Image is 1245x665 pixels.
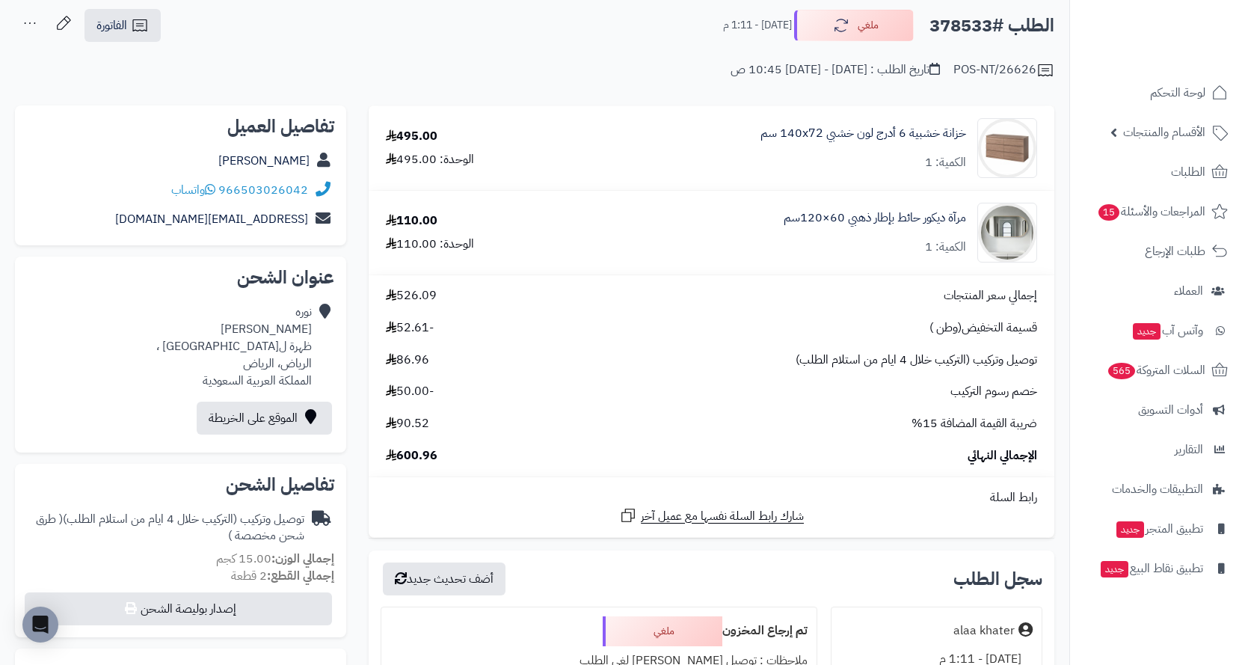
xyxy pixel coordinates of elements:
[386,287,437,304] span: 526.09
[386,212,437,230] div: 110.00
[1079,392,1236,428] a: أدوات التسويق
[784,209,966,227] a: مرآة ديكور حائط بإطار ذهبي 60×120سم
[27,511,304,545] div: توصيل وتركيب (التركيب خلال 4 ايام من استلام الطلب)
[1145,241,1205,262] span: طلبات الإرجاع
[1101,561,1128,577] span: جديد
[156,304,312,389] div: نوره [PERSON_NAME] ظهرة ل[GEOGRAPHIC_DATA] ، الرياض، الرياض المملكة العربية السعودية
[760,125,966,142] a: خزانة خشبية 6 أدرج لون خشبي 140x72 سم
[25,592,332,625] button: إصدار بوليصة الشحن
[1143,34,1231,66] img: logo-2.png
[383,563,505,595] button: أضف تحديث جديد
[1079,154,1236,190] a: الطلبات
[1108,363,1136,380] span: 565
[386,383,434,400] span: -50.00
[1098,204,1120,221] span: 15
[386,236,474,253] div: الوحدة: 110.00
[1079,273,1236,309] a: العملاء
[386,415,429,432] span: 90.52
[84,9,161,42] a: الفاتورة
[1079,471,1236,507] a: التطبيقات والخدمات
[231,567,334,585] small: 2 قطعة
[1174,281,1203,301] span: العملاء
[731,61,940,79] div: تاريخ الطلب : [DATE] - [DATE] 10:45 ص
[968,447,1037,465] span: الإجمالي النهائي
[950,383,1037,400] span: خصم رسوم التركيب
[722,622,808,640] b: تم إرجاع المخزون
[36,510,304,545] span: ( طرق شحن مخصصة )
[1079,551,1236,586] a: تطبيق نقاط البيعجديد
[1116,521,1144,538] span: جديد
[1079,511,1236,547] a: تطبيق المتجرجديد
[1175,439,1203,460] span: التقارير
[27,476,334,494] h2: تفاصيل الشحن
[267,567,334,585] strong: إجمالي القطع:
[1112,479,1203,500] span: التطبيقات والخدمات
[1079,313,1236,349] a: وآتس آبجديد
[96,16,127,34] span: الفاتورة
[603,616,722,646] div: ملغي
[216,550,334,568] small: 15.00 كجم
[1171,162,1205,183] span: الطلبات
[1079,352,1236,388] a: السلات المتروكة565
[953,622,1015,640] div: alaa khater
[1079,432,1236,468] a: التقارير
[386,151,474,168] div: الوحدة: 495.00
[218,181,308,199] a: 966503026042
[386,352,429,369] span: 86.96
[1097,201,1205,222] span: المراجعات والأسئلة
[27,117,334,135] h2: تفاصيل العميل
[1079,75,1236,111] a: لوحة التحكم
[386,128,437,145] div: 495.00
[929,10,1054,41] h2: الطلب #378533
[375,489,1048,506] div: رابط السلة
[171,181,215,199] a: واتساب
[1079,233,1236,269] a: طلبات الإرجاع
[796,352,1037,369] span: توصيل وتركيب (التركيب خلال 4 ايام من استلام الطلب)
[1133,323,1161,340] span: جديد
[386,319,434,337] span: -52.61
[978,203,1036,263] img: 1753182839-1-90x90.jpg
[1115,518,1203,539] span: تطبيق المتجر
[1107,360,1205,381] span: السلات المتروكة
[22,607,58,643] div: Open Intercom Messenger
[953,61,1054,79] div: POS-NT/26626
[619,506,804,525] a: شارك رابط السلة نفسها مع عميل آخر
[953,570,1042,588] h3: سجل الطلب
[978,118,1036,178] img: 1752058398-1(9)-90x90.jpg
[641,508,804,525] span: شارك رابط السلة نفسها مع عميل آخر
[723,18,792,33] small: [DATE] - 1:11 م
[1131,320,1203,341] span: وآتس آب
[218,152,310,170] a: [PERSON_NAME]
[1079,194,1236,230] a: المراجعات والأسئلة15
[794,10,914,41] button: ملغي
[1138,399,1203,420] span: أدوات التسويق
[197,402,332,435] a: الموقع على الخريطة
[27,269,334,286] h2: عنوان الشحن
[386,447,437,465] span: 600.96
[925,239,966,256] div: الكمية: 1
[1150,82,1205,103] span: لوحة التحكم
[115,210,308,228] a: [EMAIL_ADDRESS][DOMAIN_NAME]
[925,154,966,171] div: الكمية: 1
[271,550,334,568] strong: إجمالي الوزن:
[1123,122,1205,143] span: الأقسام والمنتجات
[944,287,1037,304] span: إجمالي سعر المنتجات
[929,319,1037,337] span: قسيمة التخفيض(وطن )
[1099,558,1203,579] span: تطبيق نقاط البيع
[912,415,1037,432] span: ضريبة القيمة المضافة 15%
